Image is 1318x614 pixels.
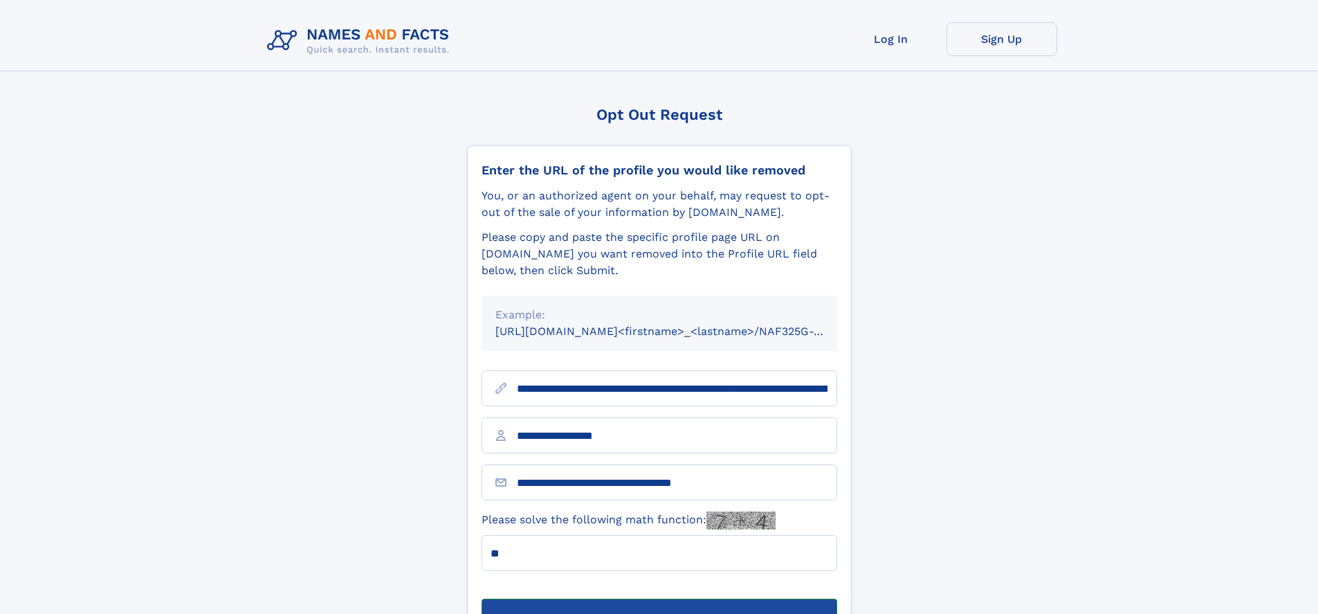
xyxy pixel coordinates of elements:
[262,22,461,60] img: Logo Names and Facts
[946,22,1057,56] a: Sign Up
[495,307,823,323] div: Example:
[482,229,837,279] div: Please copy and paste the specific profile page URL on [DOMAIN_NAME] you want removed into the Pr...
[482,188,837,221] div: You, or an authorized agent on your behalf, may request to opt-out of the sale of your informatio...
[495,325,863,338] small: [URL][DOMAIN_NAME]<firstname>_<lastname>/NAF325G-xxxxxxxx
[482,163,837,178] div: Enter the URL of the profile you would like removed
[482,512,776,530] label: Please solve the following math function:
[467,106,852,123] div: Opt Out Request
[836,22,946,56] a: Log In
